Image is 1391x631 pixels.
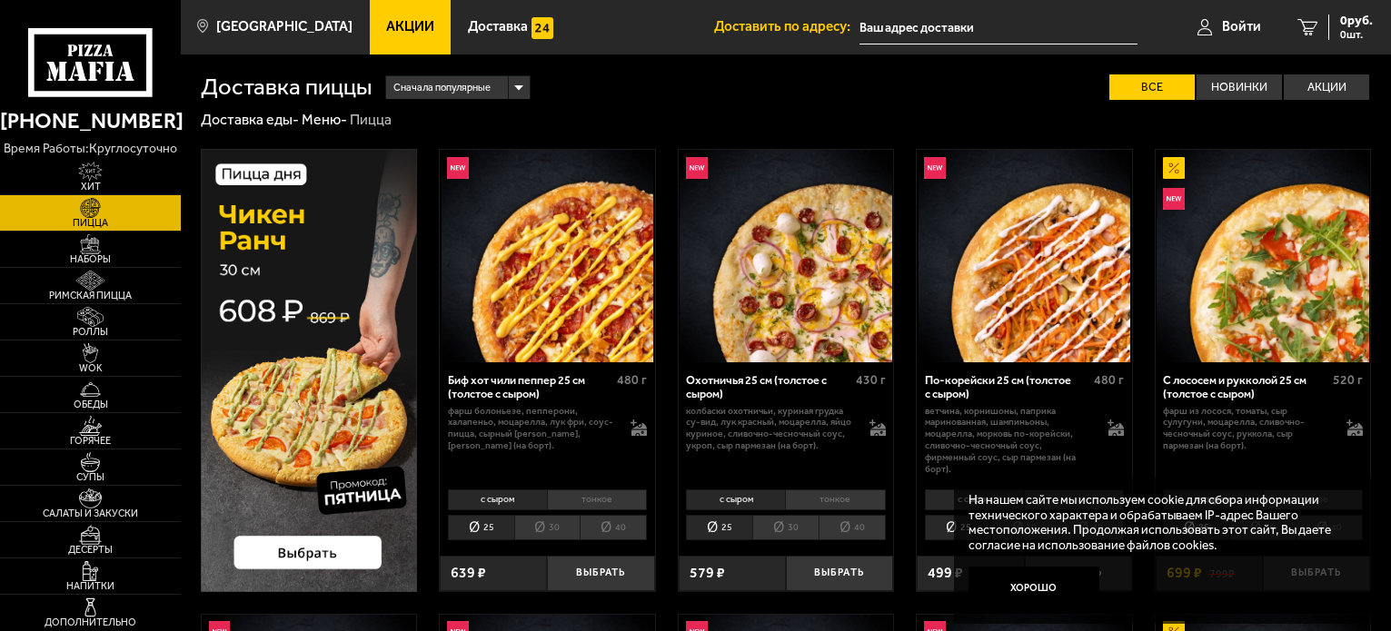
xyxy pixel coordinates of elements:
label: Новинки [1197,74,1282,101]
li: тонкое [785,489,885,510]
p: фарш из лосося, томаты, сыр сулугуни, моцарелла, сливочно-чесночный соус, руккола, сыр пармезан (... [1163,406,1331,452]
img: Новинка [1163,188,1185,210]
label: Акции [1284,74,1369,101]
li: 40 [580,515,647,540]
li: с сыром [686,489,785,510]
span: 480 г [617,372,647,388]
li: 25 [925,515,991,540]
input: Ваш адрес доставки [859,11,1138,44]
div: По-корейски 25 см (толстое с сыром) [925,373,1089,401]
button: Выбрать [547,556,654,591]
span: Сначала популярные [393,74,491,102]
span: 499 ₽ [928,566,963,580]
li: тонкое [547,489,647,510]
label: Все [1109,74,1195,101]
p: ветчина, корнишоны, паприка маринованная, шампиньоны, моцарелла, морковь по-корейски, сливочно-че... [925,406,1093,476]
a: НовинкаБиф хот чили пеппер 25 см (толстое с сыром) [440,150,655,362]
div: Биф хот чили пеппер 25 см (толстое с сыром) [448,373,612,401]
img: Охотничья 25 см (толстое с сыром) [680,150,892,362]
img: Биф хот чили пеппер 25 см (толстое с сыром) [442,150,654,362]
img: Новинка [447,157,469,179]
li: с сыром [925,489,1024,510]
li: с сыром [448,489,547,510]
img: Новинка [686,157,708,179]
li: 30 [514,515,581,540]
a: АкционныйНовинкаС лососем и рукколой 25 см (толстое с сыром) [1156,150,1371,362]
li: 25 [448,515,514,540]
img: Акционный [1163,157,1185,179]
span: 480 г [1094,372,1124,388]
span: 0 шт. [1340,29,1373,40]
div: Охотничья 25 см (толстое с сыром) [686,373,850,401]
span: 430 г [856,372,886,388]
li: 25 [686,515,752,540]
img: По-корейски 25 см (толстое с сыром) [919,150,1131,362]
p: колбаски охотничьи, куриная грудка су-вид, лук красный, моцарелла, яйцо куриное, сливочно-чесночн... [686,406,854,452]
img: Новинка [924,157,946,179]
img: С лососем и рукколой 25 см (толстое с сыром) [1157,150,1369,362]
div: С лососем и рукколой 25 см (толстое с сыром) [1163,373,1327,401]
img: 15daf4d41897b9f0e9f617042186c801.svg [532,17,553,39]
li: 40 [819,515,886,540]
li: 30 [752,515,819,540]
span: 639 ₽ [451,566,486,580]
span: 579 ₽ [690,566,725,580]
span: Доставка [468,20,528,34]
span: Доставить по адресу: [714,20,859,34]
a: Доставка еды- [201,111,299,128]
span: 520 г [1333,372,1363,388]
button: Хорошо [969,567,1099,610]
span: 0 руб. [1340,15,1373,27]
p: фарш болоньезе, пепперони, халапеньо, моцарелла, лук фри, соус-пицца, сырный [PERSON_NAME], [PERS... [448,406,616,452]
p: На нашем сайте мы используем cookie для сбора информации технического характера и обрабатываем IP... [969,492,1346,552]
a: НовинкаОхотничья 25 см (толстое с сыром) [679,150,894,362]
span: Войти [1222,20,1261,34]
div: Пицца [350,111,392,130]
a: НовинкаПо-корейски 25 см (толстое с сыром) [917,150,1132,362]
span: [GEOGRAPHIC_DATA] [216,20,353,34]
span: Акции [386,20,434,34]
h1: Доставка пиццы [201,75,372,99]
a: Меню- [302,111,347,128]
button: Выбрать [786,556,893,591]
